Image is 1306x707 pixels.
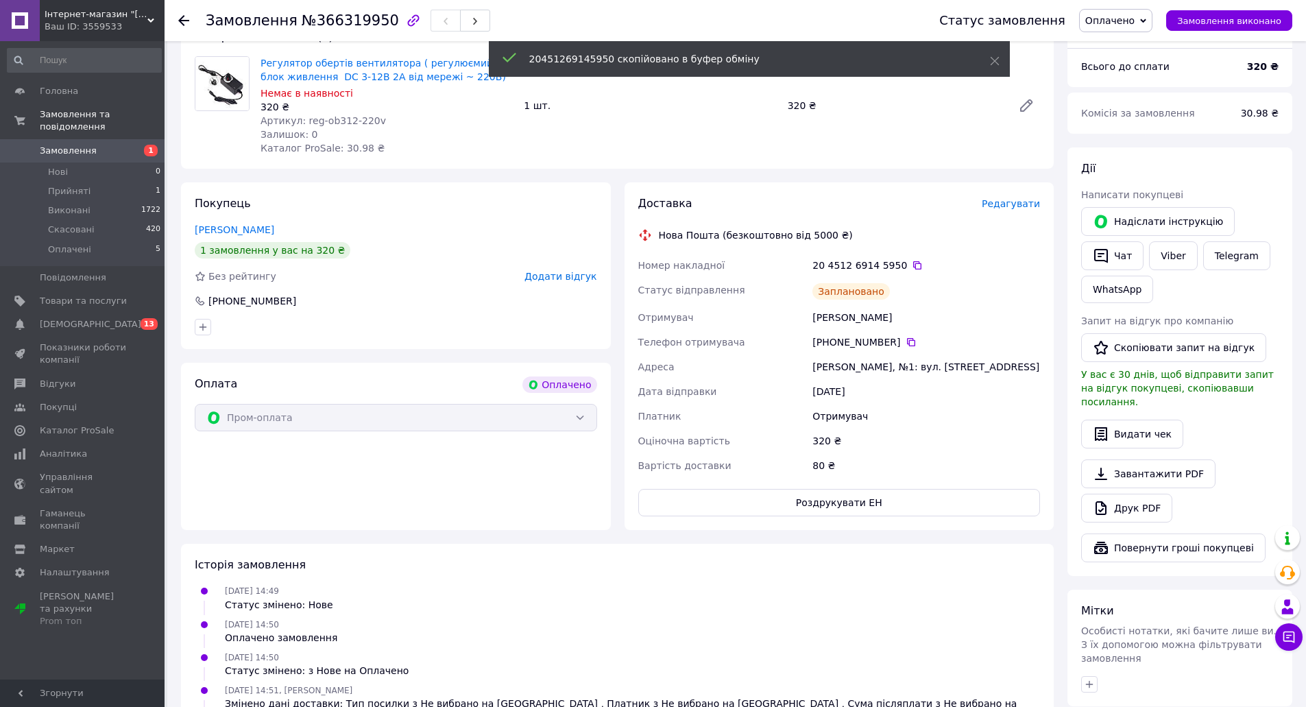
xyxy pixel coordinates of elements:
span: [DATE] 14:50 [225,653,279,662]
b: 320 ₴ [1247,61,1279,72]
span: Написати покупцеві [1081,189,1183,200]
span: Показники роботи компанії [40,341,127,366]
span: Виконані [48,204,90,217]
span: Статус відправлення [638,285,745,296]
span: Замовлення [206,12,298,29]
span: Товари в замовленні (1) [195,30,333,43]
span: Оціночна вартість [638,435,730,446]
span: У вас є 30 днів, щоб відправити запит на відгук покупцеві, скопіювавши посилання. [1081,369,1274,407]
a: Редагувати [1013,92,1040,119]
div: 80 ₴ [810,453,1043,478]
div: Prom топ [40,615,127,627]
span: Покупець [195,197,251,210]
div: Оплачено [522,376,596,393]
button: Чат [1081,241,1144,270]
div: [PHONE_NUMBER] [812,335,1040,349]
img: Регулятор обертів вентилятора ( регулюємий блок живлення DC 3-12В 2А від мережі ~ 220В) [195,57,249,110]
div: 1 шт. [518,96,782,115]
span: 5 [156,243,160,256]
span: Нові [48,166,68,178]
span: Без рейтингу [208,271,276,282]
div: [PHONE_NUMBER] [207,294,298,308]
span: Замовлення та повідомлення [40,108,165,133]
span: Аналітика [40,448,87,460]
span: Маркет [40,543,75,555]
div: 20451269145950 скопійовано в буфер обміну [529,52,956,66]
span: Залишок: 0 [261,129,318,140]
div: 320 ₴ [261,100,513,114]
span: Скасовані [48,224,95,236]
span: 0 [156,166,160,178]
span: Особисті нотатки, які бачите лише ви. З їх допомогою можна фільтрувати замовлення [1081,625,1277,664]
span: Покупці [40,401,77,414]
div: Статус змінено: з Нове на Оплачено [225,664,409,678]
span: Немає в наявності [261,88,353,99]
span: Доставка [638,197,692,210]
span: Повідомлення [40,272,106,284]
div: Ваш ID: 3559533 [45,21,165,33]
div: Статус змінено: Нове [225,598,333,612]
a: Viber [1149,241,1197,270]
span: Прийняті [48,185,90,197]
span: Відгуки [40,378,75,390]
span: Каталог ProSale [40,424,114,437]
div: [PERSON_NAME] [810,305,1043,330]
span: Платник [638,411,681,422]
span: Телефон отримувача [638,337,745,348]
button: Замовлення виконано [1166,10,1292,31]
span: Товари та послуги [40,295,127,307]
span: Історія замовлення [195,558,306,571]
span: Адреса [638,361,675,372]
span: [DEMOGRAPHIC_DATA] [40,318,141,331]
a: Завантажити PDF [1081,459,1216,488]
span: Управління сайтом [40,471,127,496]
span: Всього до сплати [1081,61,1170,72]
div: Заплановано [812,283,890,300]
span: 420 [146,224,160,236]
span: Каталог ProSale: 30.98 ₴ [261,143,385,154]
span: 1722 [141,204,160,217]
span: Замовлення [40,145,97,157]
div: [PERSON_NAME], №1: вул. [STREET_ADDRESS] [810,355,1043,379]
span: Оплачені [48,243,91,256]
span: Головна [40,85,78,97]
div: 320 ₴ [782,96,1007,115]
div: Нова Пошта (безкоштовно від 5000 ₴) [655,228,856,242]
span: Отримувач [638,312,694,323]
button: Повернути гроші покупцеві [1081,534,1266,562]
a: Telegram [1203,241,1270,270]
button: Надіслати інструкцію [1081,207,1235,236]
span: Запит на відгук про компанію [1081,315,1233,326]
div: Статус замовлення [939,14,1065,27]
div: Отримувач [810,404,1043,429]
span: Редагувати [982,198,1040,209]
button: Роздрукувати ЕН [638,489,1041,516]
div: [DATE] [810,379,1043,404]
span: 30.98 ₴ [1241,108,1279,119]
div: 320 ₴ [810,429,1043,453]
span: Налаштування [40,566,110,579]
button: Чат з покупцем [1275,623,1303,651]
span: №366319950 [302,12,399,29]
div: 1 замовлення у вас на 320 ₴ [195,242,350,259]
span: Номер накладної [638,260,725,271]
span: Комісія за замовлення [1081,108,1195,119]
span: Вартість доставки [638,460,731,471]
span: Гаманець компанії [40,507,127,532]
a: [PERSON_NAME] [195,224,274,235]
button: Скопіювати запит на відгук [1081,333,1266,362]
span: [DATE] 14:50 [225,620,279,630]
span: 1 [144,145,158,156]
span: Інтернет-магазин "3D-CNC.PRO" [45,8,147,21]
span: Дії [1081,162,1096,175]
input: Пошук [7,48,162,73]
span: 13 [141,318,158,330]
span: Мітки [1081,604,1114,617]
button: Видати чек [1081,420,1183,448]
span: Додати відгук [524,271,596,282]
span: Оплачено [1085,15,1135,26]
span: Дата відправки [638,386,717,397]
span: Оплата [195,377,237,390]
a: Друк PDF [1081,494,1172,523]
span: Замовлення виконано [1177,16,1281,26]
